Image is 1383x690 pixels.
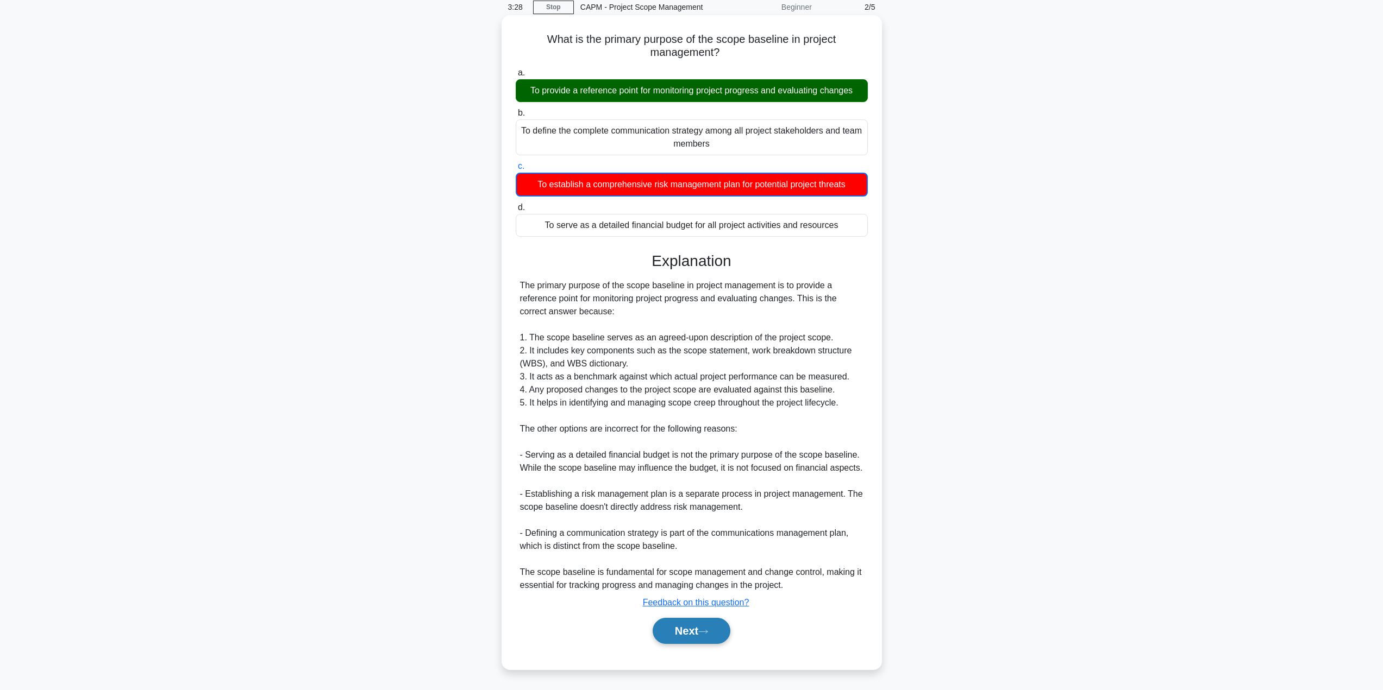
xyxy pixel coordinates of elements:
[516,214,868,237] div: To serve as a detailed financial budget for all project activities and resources
[518,68,525,77] span: a.
[516,79,868,102] div: To provide a reference point for monitoring project progress and evaluating changes
[518,161,524,170] span: c.
[516,173,868,197] div: To establish a comprehensive risk management plan for potential project threats
[653,618,730,644] button: Next
[643,598,749,607] a: Feedback on this question?
[533,1,574,14] a: Stop
[515,33,869,60] h5: What is the primary purpose of the scope baseline in project management?
[522,252,861,270] h3: Explanation
[518,202,525,212] span: d.
[516,119,868,155] div: To define the complete communication strategy among all project stakeholders and team members
[518,108,525,117] span: b.
[520,279,863,592] div: The primary purpose of the scope baseline in project management is to provide a reference point f...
